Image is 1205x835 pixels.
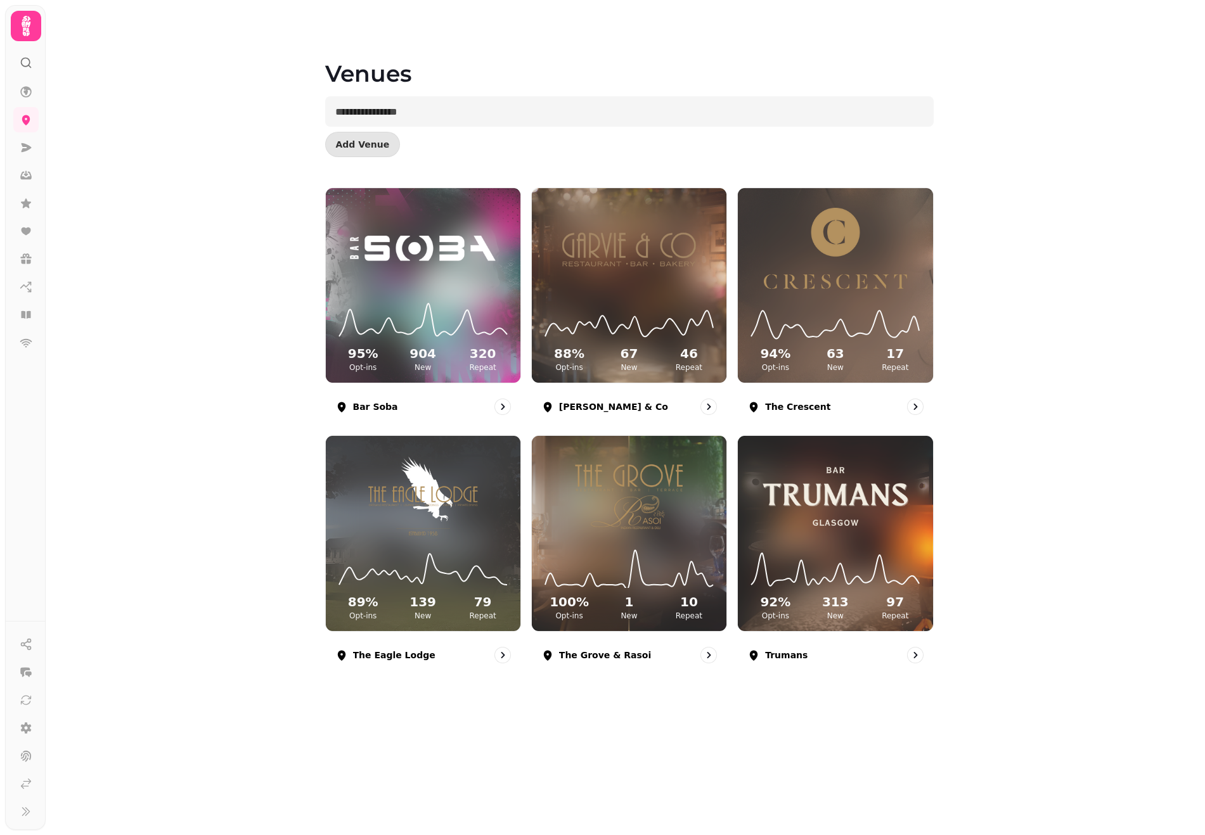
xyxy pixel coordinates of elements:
[531,188,727,425] a: Garvie & CoGarvie & Co88%Opt-ins67New46Repeat[PERSON_NAME] & Co
[748,593,802,611] h2: 92 %
[765,649,808,661] p: Trumans
[868,611,922,621] p: Repeat
[336,593,390,611] h2: 89 %
[542,362,596,373] p: Opt-ins
[455,345,510,362] h2: 320
[868,593,922,611] h2: 97
[763,456,909,537] img: Trumans
[325,188,521,425] a: Bar SobaBar Soba95%Opt-ins904New320RepeatBar Soba
[455,593,510,611] h2: 79
[602,345,656,362] h2: 67
[559,400,668,413] p: [PERSON_NAME] & Co
[808,362,863,373] p: New
[868,362,922,373] p: Repeat
[662,593,716,611] h2: 10
[350,456,496,537] img: The Eagle Lodge
[353,400,398,413] p: Bar Soba
[765,400,830,413] p: The Crescent
[808,345,863,362] h2: 63
[662,611,716,621] p: Repeat
[325,435,521,673] a: The Eagle LodgeThe Eagle Lodge89%Opt-ins139New79RepeatThe Eagle Lodge
[531,435,727,673] a: The Grove & RasoiThe Grove & Rasoi100%Opt-ins1New10RepeatThe Grove & Rasoi
[455,362,510,373] p: Repeat
[556,456,702,537] img: The Grove & Rasoi
[602,593,656,611] h2: 1
[325,132,401,157] button: Add Venue
[336,345,390,362] h2: 95 %
[662,362,716,373] p: Repeat
[737,435,933,673] a: TrumansTrumans92%Opt-ins313New97RepeatTrumans
[909,649,922,661] svg: go to
[702,400,715,413] svg: go to
[353,649,435,661] p: The Eagle Lodge
[602,611,656,621] p: New
[808,593,863,611] h2: 313
[559,649,651,661] p: The Grove & Rasoi
[336,362,390,373] p: Opt-ins
[702,649,715,661] svg: go to
[808,611,863,621] p: New
[396,593,450,611] h2: 139
[325,30,934,86] h1: Venues
[350,208,496,289] img: Bar Soba
[496,400,509,413] svg: go to
[737,188,933,425] a: The CrescentThe Crescent94%Opt-ins63New17RepeatThe Crescent
[556,208,702,289] img: Garvie & Co
[542,593,596,611] h2: 100 %
[336,611,390,621] p: Opt-ins
[542,345,596,362] h2: 88 %
[748,362,802,373] p: Opt-ins
[868,345,922,362] h2: 17
[748,345,802,362] h2: 94 %
[396,345,450,362] h2: 904
[542,611,596,621] p: Opt-ins
[909,400,922,413] svg: go to
[455,611,510,621] p: Repeat
[336,140,390,149] span: Add Venue
[396,611,450,621] p: New
[602,362,656,373] p: New
[662,345,716,362] h2: 46
[496,649,509,661] svg: go to
[748,611,802,621] p: Opt-ins
[763,208,909,289] img: The Crescent
[396,362,450,373] p: New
